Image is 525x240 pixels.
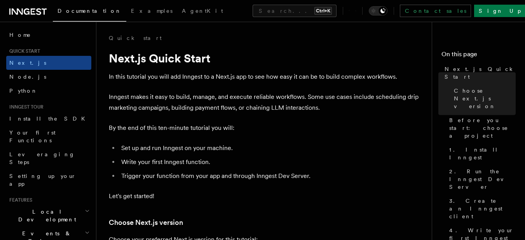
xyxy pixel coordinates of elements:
a: Python [6,84,91,98]
span: Features [6,197,32,203]
a: 2. Run the Inngest Dev Server [446,164,516,194]
span: Setting up your app [9,173,76,187]
span: Quick start [6,48,40,54]
span: Next.js Quick Start [445,65,516,81]
a: Node.js [6,70,91,84]
a: Examples [126,2,177,21]
span: Local Development [6,208,85,223]
p: Let's get started! [109,191,420,202]
a: Choose Next.js version [109,217,183,228]
a: Home [6,28,91,42]
li: Set up and run Inngest on your machine. [119,143,420,154]
a: AgentKit [177,2,228,21]
span: 1. Install Inngest [449,146,516,161]
button: Toggle dark mode [369,6,387,16]
li: Write your first Inngest function. [119,157,420,167]
a: Next.js Quick Start [441,62,516,84]
span: Choose Next.js version [454,87,516,110]
a: Before you start: choose a project [446,113,516,143]
a: 1. Install Inngest [446,143,516,164]
a: Choose Next.js version [451,84,516,113]
kbd: Ctrl+K [314,7,332,15]
span: Examples [131,8,173,14]
button: Search...Ctrl+K [253,5,337,17]
h1: Next.js Quick Start [109,51,420,65]
span: Node.js [9,74,46,80]
a: Setting up your app [6,169,91,191]
span: 3. Create an Inngest client [449,197,516,220]
a: Install the SDK [6,112,91,126]
span: Documentation [58,8,122,14]
a: Next.js [6,56,91,70]
span: Leveraging Steps [9,151,75,165]
h4: On this page [441,50,516,62]
span: AgentKit [182,8,223,14]
span: Before you start: choose a project [449,116,516,140]
a: Quick start [109,34,162,42]
p: By the end of this ten-minute tutorial you will: [109,123,420,133]
button: Local Development [6,205,91,226]
span: Home [9,31,31,39]
a: Documentation [53,2,126,22]
span: Inngest tour [6,104,44,110]
span: 2. Run the Inngest Dev Server [449,167,516,191]
a: 3. Create an Inngest client [446,194,516,223]
span: Python [9,88,38,94]
li: Trigger your function from your app and through Inngest Dev Server. [119,171,420,181]
a: Your first Functions [6,126,91,147]
span: Install the SDK [9,116,90,122]
a: Contact sales [400,5,471,17]
p: Inngest makes it easy to build, manage, and execute reliable workflows. Some use cases include sc... [109,92,420,113]
p: In this tutorial you will add Inngest to a Next.js app to see how easy it can be to build complex... [109,71,420,82]
span: Next.js [9,60,46,66]
span: Your first Functions [9,129,56,143]
a: Leveraging Steps [6,147,91,169]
